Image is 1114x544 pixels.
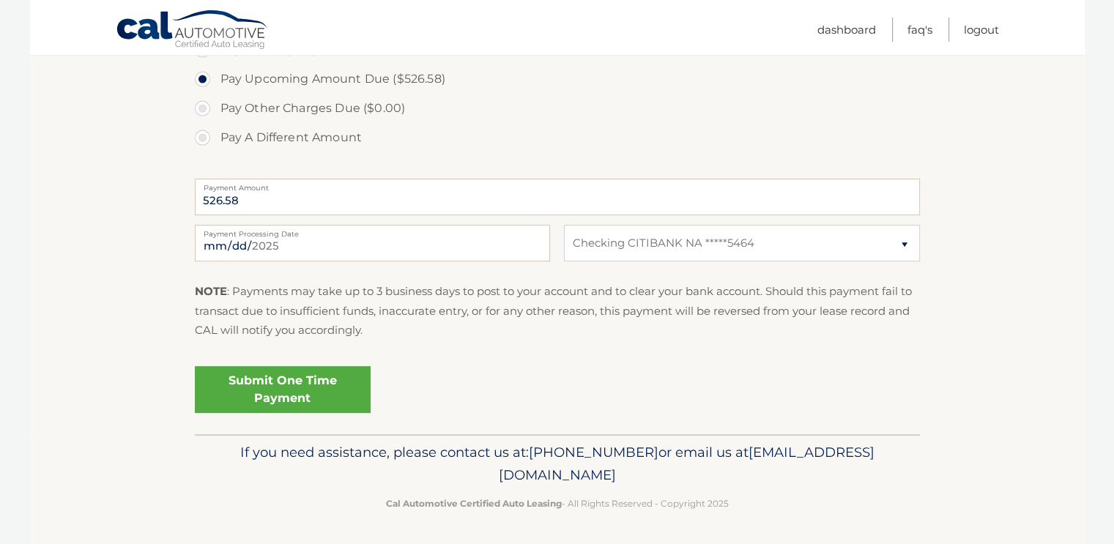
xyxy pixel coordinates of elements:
[195,282,920,340] p: : Payments may take up to 3 business days to post to your account and to clear your bank account....
[195,179,920,215] input: Payment Amount
[817,18,876,42] a: Dashboard
[204,496,910,511] p: - All Rights Reserved - Copyright 2025
[195,123,920,152] label: Pay A Different Amount
[195,366,371,413] a: Submit One Time Payment
[529,444,658,461] span: [PHONE_NUMBER]
[204,441,910,488] p: If you need assistance, please contact us at: or email us at
[195,64,920,94] label: Pay Upcoming Amount Due ($526.58)
[195,284,227,298] strong: NOTE
[195,225,550,236] label: Payment Processing Date
[195,225,550,261] input: Payment Date
[907,18,932,42] a: FAQ's
[116,10,270,52] a: Cal Automotive
[964,18,999,42] a: Logout
[386,498,562,509] strong: Cal Automotive Certified Auto Leasing
[195,94,920,123] label: Pay Other Charges Due ($0.00)
[195,179,920,190] label: Payment Amount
